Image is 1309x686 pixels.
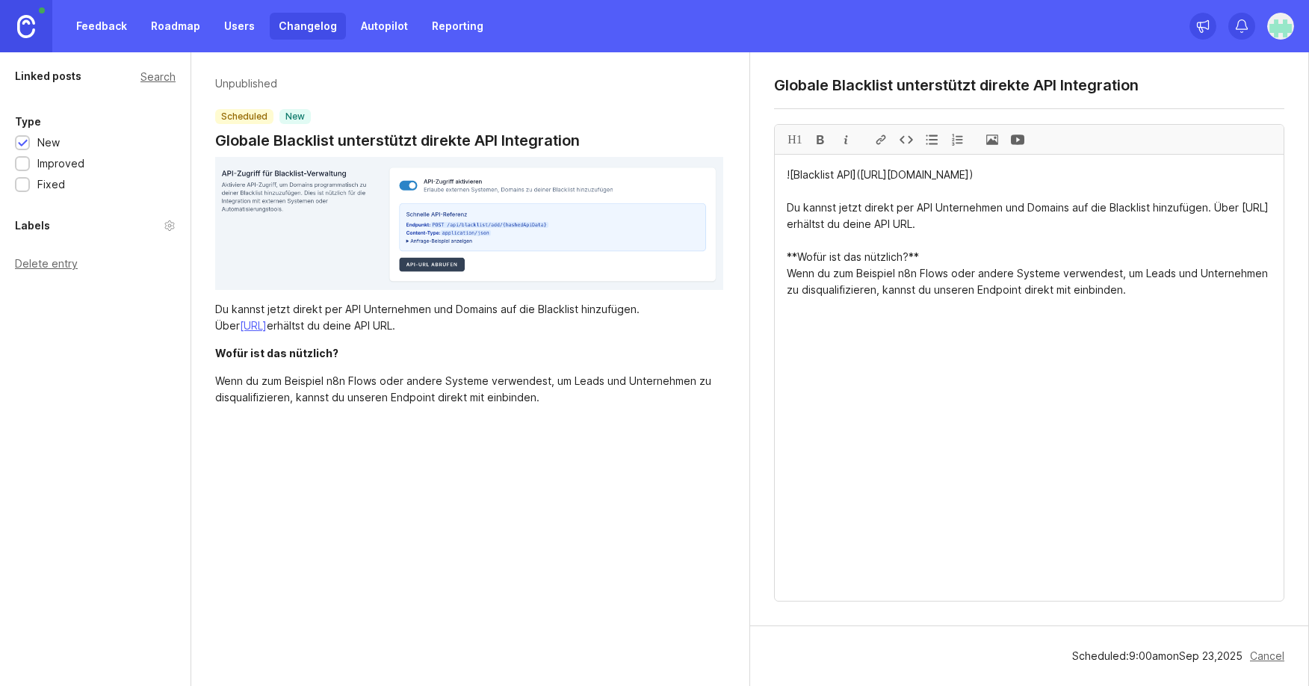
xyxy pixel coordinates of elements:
[423,13,492,40] a: Reporting
[285,111,305,123] p: new
[215,157,723,290] img: Blacklist API
[240,319,267,332] a: [URL]
[1250,648,1284,664] div: Cancel
[15,113,41,131] div: Type
[215,347,338,359] div: Wofür ist das nützlich?
[215,130,580,151] a: Globale Blacklist unterstützt direkte API Integration
[1072,648,1243,664] div: Scheduled: 9 : 00 am on Sep 23 , 2025
[37,135,60,151] div: New
[37,155,84,172] div: Improved
[17,15,35,38] img: Canny Home
[775,155,1284,601] textarea: ![Blacklist API]([URL][DOMAIN_NAME]) Du kannst jetzt direkt per API Unternehmen und Domains auf d...
[15,259,176,269] div: Delete entry
[37,176,65,193] div: Fixed
[142,13,209,40] a: Roadmap
[140,72,176,81] div: Search
[15,217,50,235] div: Labels
[15,67,81,85] div: Linked posts
[1267,13,1294,40] img: Otto Lang
[67,13,136,40] a: Feedback
[352,13,417,40] a: Autopilot
[215,13,264,40] a: Users
[215,76,580,91] p: Unpublished
[270,13,346,40] a: Changelog
[215,373,723,406] div: Wenn du zum Beispiel n8n Flows oder andere Systeme verwendest, um Leads und Unternehmen zu disqua...
[221,111,267,123] p: scheduled
[215,301,723,334] div: Du kannst jetzt direkt per API Unternehmen und Domains auf die Blacklist hinzufügen. Über erhälts...
[782,125,808,154] div: H1
[774,76,1284,94] textarea: Globale Blacklist unterstützt direkte API Integration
